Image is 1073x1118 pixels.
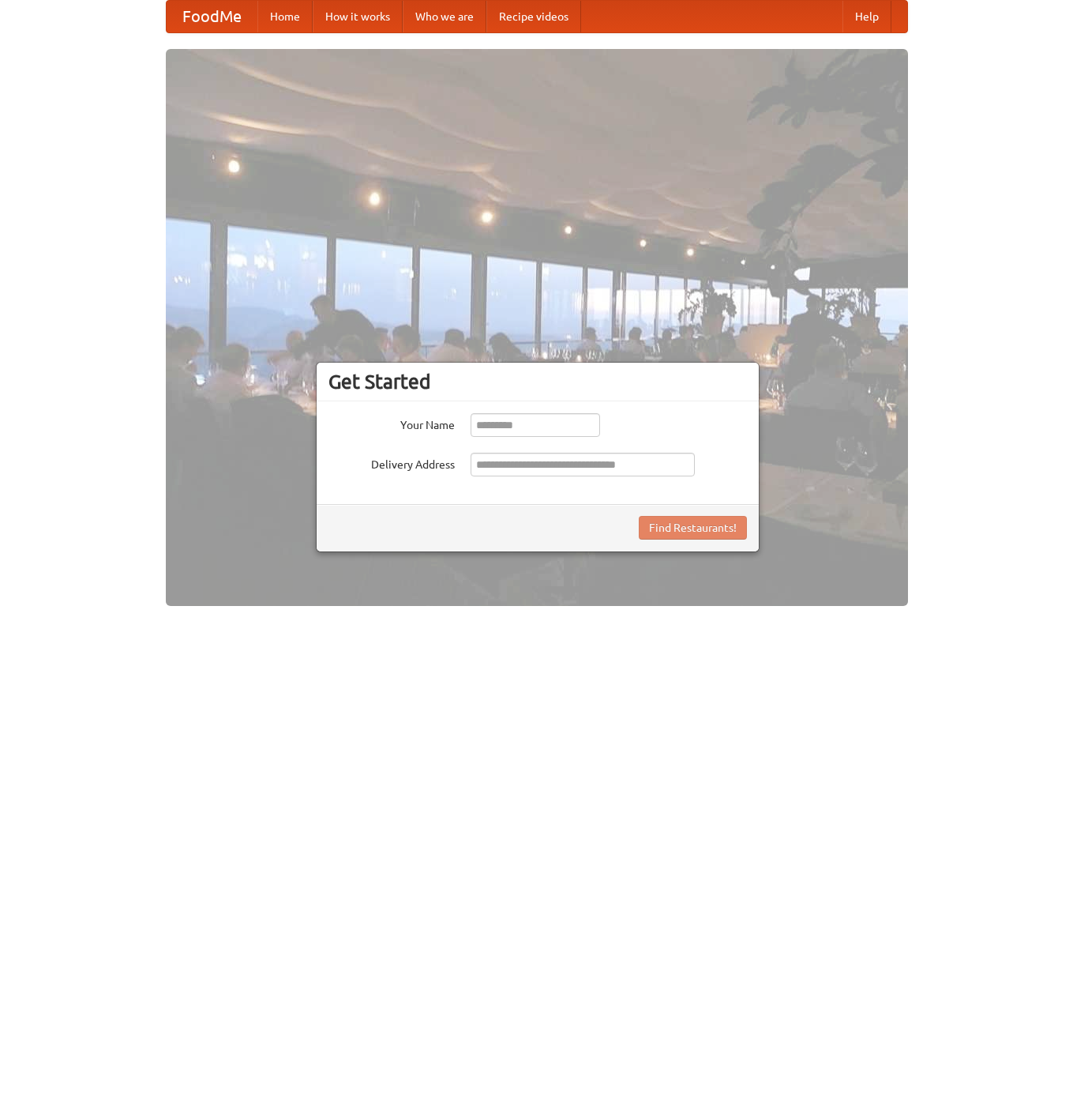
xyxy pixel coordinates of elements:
[842,1,891,32] a: Help
[403,1,486,32] a: Who we are
[313,1,403,32] a: How it works
[639,516,747,540] button: Find Restaurants!
[328,453,455,472] label: Delivery Address
[257,1,313,32] a: Home
[486,1,581,32] a: Recipe videos
[328,370,747,393] h3: Get Started
[167,1,257,32] a: FoodMe
[328,413,455,433] label: Your Name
